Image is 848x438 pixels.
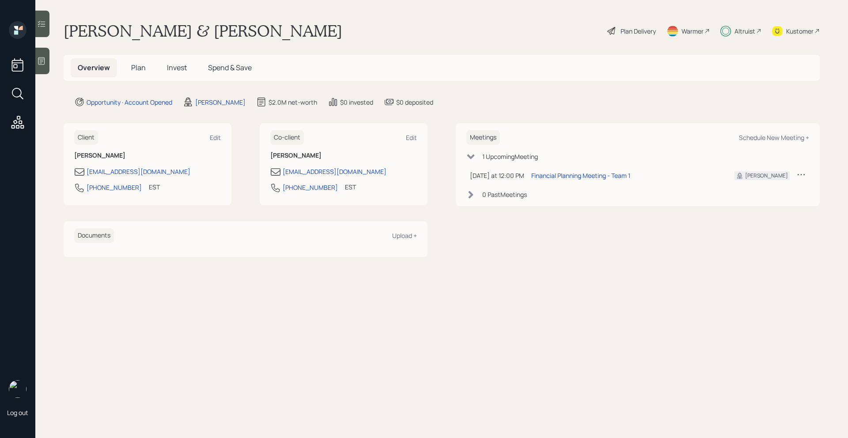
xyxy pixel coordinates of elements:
[621,26,656,36] div: Plan Delivery
[739,133,809,142] div: Schedule New Meeting +
[210,133,221,142] div: Edit
[470,171,524,180] div: [DATE] at 12:00 PM
[396,98,433,107] div: $0 deposited
[269,98,317,107] div: $2.0M net-worth
[745,172,788,180] div: [PERSON_NAME]
[340,98,373,107] div: $0 invested
[78,63,110,72] span: Overview
[74,130,98,145] h6: Client
[64,21,342,41] h1: [PERSON_NAME] & [PERSON_NAME]
[482,190,527,199] div: 0 Past Meeting s
[270,152,417,159] h6: [PERSON_NAME]
[87,98,172,107] div: Opportunity · Account Opened
[7,408,28,417] div: Log out
[195,98,246,107] div: [PERSON_NAME]
[283,167,386,176] div: [EMAIL_ADDRESS][DOMAIN_NAME]
[466,130,500,145] h6: Meetings
[392,231,417,240] div: Upload +
[406,133,417,142] div: Edit
[9,380,26,398] img: michael-russo-headshot.png
[482,152,538,161] div: 1 Upcoming Meeting
[681,26,704,36] div: Warmer
[74,228,114,243] h6: Documents
[345,182,356,192] div: EST
[131,63,146,72] span: Plan
[87,167,190,176] div: [EMAIL_ADDRESS][DOMAIN_NAME]
[74,152,221,159] h6: [PERSON_NAME]
[531,171,630,180] div: Financial Planning Meeting - Team 1
[87,183,142,192] div: [PHONE_NUMBER]
[208,63,252,72] span: Spend & Save
[167,63,187,72] span: Invest
[270,130,304,145] h6: Co-client
[734,26,755,36] div: Altruist
[283,183,338,192] div: [PHONE_NUMBER]
[786,26,814,36] div: Kustomer
[149,182,160,192] div: EST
